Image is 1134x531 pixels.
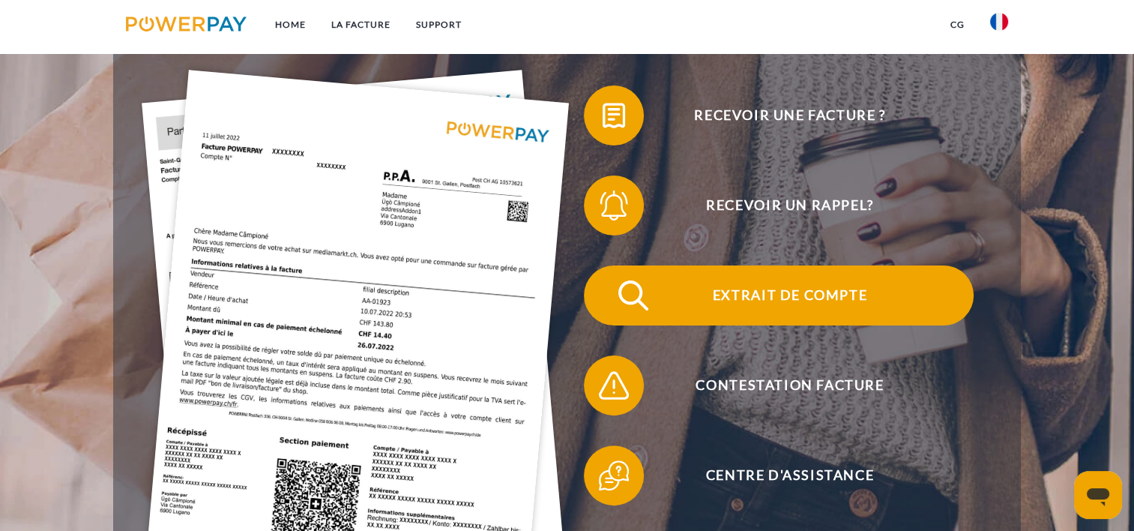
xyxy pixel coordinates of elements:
img: qb_warning.svg [595,367,633,404]
button: Recevoir une facture ? [584,85,974,145]
span: Recevoir une facture ? [606,85,974,145]
img: qb_search.svg [615,277,652,314]
button: Centre d'assistance [584,445,974,505]
a: LA FACTURE [319,11,403,38]
span: Extrait de compte [606,265,974,325]
img: qb_bell.svg [595,187,633,224]
span: Recevoir un rappel? [606,175,974,235]
button: Extrait de compte [584,265,974,325]
img: qb_help.svg [595,457,633,494]
a: CG [938,11,977,38]
span: Contestation Facture [606,355,974,415]
a: Home [262,11,319,38]
iframe: Bouton de lancement de la fenêtre de messagerie [1074,471,1122,519]
button: Recevoir un rappel? [584,175,974,235]
img: logo-powerpay.svg [126,16,247,31]
span: Centre d'assistance [606,445,974,505]
button: Contestation Facture [584,355,974,415]
img: qb_bill.svg [595,97,633,134]
a: Support [403,11,474,38]
img: fr [990,13,1008,31]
